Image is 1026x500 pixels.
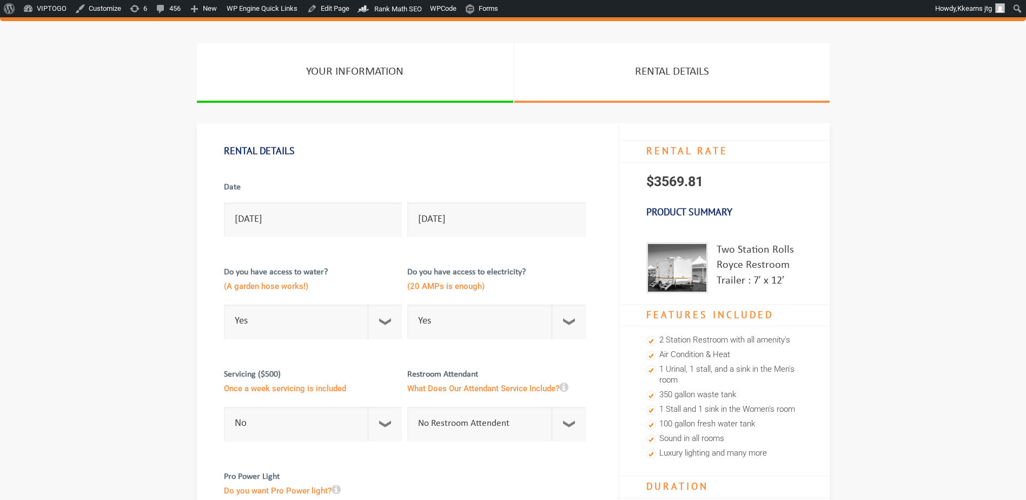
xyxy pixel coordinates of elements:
li: 1 Urinal, 1 stall, and a sink in the Men's room [646,363,803,388]
span: Rank Math SEO [374,5,422,13]
h4: Features Included [619,304,830,327]
h4: RENTAL RATE [619,140,830,163]
li: 350 gallon waste tank [646,388,803,403]
a: RENTAL DETAILS [514,43,830,103]
li: 100 gallon fresh water tank [646,417,803,432]
li: 2 Station Restroom with all amenity's [646,333,803,348]
li: 1 Stall and 1 sink in the Women's room [646,403,803,417]
a: YOUR INFORMATION [197,43,513,103]
label: Date [224,181,402,200]
div: Two Station Rolls Royce Restroom Trailer : 7′ x 12′ [717,242,803,293]
span: Once a week servicing is included [224,381,402,399]
p: $3569.81 [619,163,830,201]
label: Restroom Attendant [407,369,586,404]
h1: Rental Details [224,140,591,162]
li: Luxury lighting and many more [646,446,803,461]
label: Do you have access to water? [224,266,402,302]
li: Air Condition & Heat [646,348,803,363]
span: What Does Our Attendant Service Include? [407,381,586,399]
li: Sound in all rooms [646,432,803,446]
label: Servicing ($500) [224,369,402,404]
h4: Duration [619,476,830,498]
span: Kkearns jtg [957,4,992,12]
span: (20 AMPs is enough) [407,279,586,297]
h3: Product Summary [619,201,830,223]
label: Do you have access to electricity? [407,266,586,302]
span: (A garden hose works!) [224,279,402,297]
